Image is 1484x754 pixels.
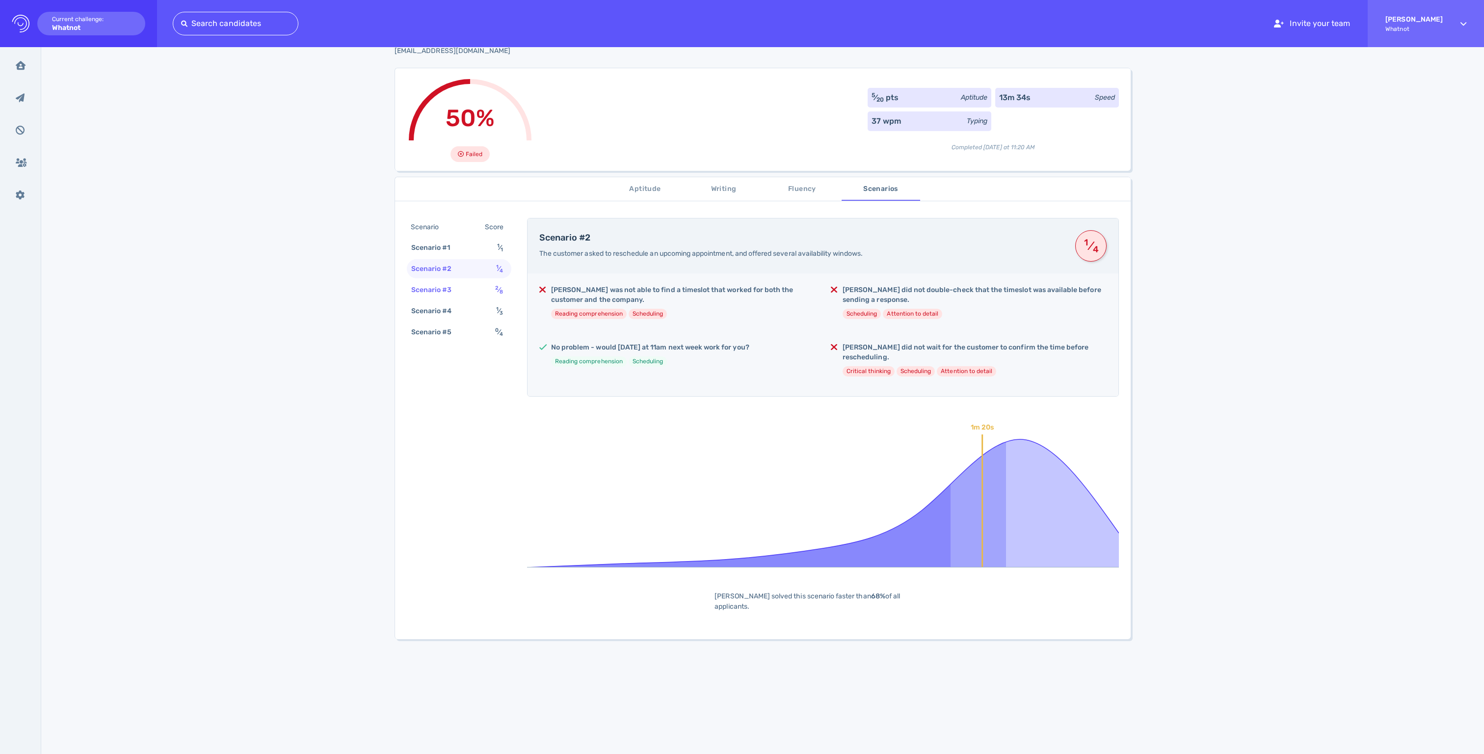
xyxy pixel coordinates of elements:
[446,104,495,132] span: 50%
[395,46,539,56] div: Click to copy the email address
[1385,26,1443,32] span: Whatnot
[497,243,503,252] span: ⁄
[551,356,627,367] li: Reading comprehension
[690,183,757,195] span: Writing
[629,356,667,367] li: Scheduling
[967,116,987,126] div: Typing
[897,366,935,377] li: Scheduling
[409,262,464,276] div: Scenario #2
[409,325,464,339] div: Scenario #5
[495,285,499,291] sup: 2
[848,183,914,195] span: Scenarios
[843,285,1107,305] h5: [PERSON_NAME] did not double-check that the timeslot was available before sending a response.
[971,423,994,431] text: 1m 20s
[500,310,503,316] sub: 3
[843,309,881,319] li: Scheduling
[1092,248,1099,250] sub: 4
[1083,242,1090,243] sup: 1
[496,265,503,273] span: ⁄
[409,241,462,255] div: Scenario #1
[409,304,464,318] div: Scenario #4
[937,366,996,377] li: Attention to detail
[500,331,503,337] sub: 4
[500,289,503,295] sub: 8
[1083,237,1099,255] span: ⁄
[1095,92,1115,103] div: Speed
[961,92,987,103] div: Aptitude
[495,328,503,336] span: ⁄
[871,592,885,600] b: 68%
[495,327,499,333] sup: 0
[539,249,863,258] span: The customer asked to reschedule an upcoming appointment, and offered several availability windows.
[629,309,667,319] li: Scheduling
[872,92,899,104] div: ⁄ pts
[551,343,749,352] h5: No problem - would [DATE] at 11am next week work for you?
[500,268,503,274] sub: 4
[715,592,900,611] span: [PERSON_NAME] solved this scenario faster than of all applicants.
[496,264,499,270] sup: 1
[495,286,503,294] span: ⁄
[496,307,503,315] span: ⁄
[883,309,942,319] li: Attention to detail
[497,242,500,249] sup: 1
[496,306,499,312] sup: 1
[501,246,503,253] sub: 1
[1385,15,1443,24] strong: [PERSON_NAME]
[876,96,884,103] sub: 20
[999,92,1031,104] div: 13m 34s
[551,309,627,319] li: Reading comprehension
[483,220,509,234] div: Score
[769,183,836,195] span: Fluency
[409,283,464,297] div: Scenario #3
[872,92,875,99] sup: 5
[843,366,895,377] li: Critical thinking
[843,343,1107,362] h5: [PERSON_NAME] did not wait for the customer to confirm the time before rescheduling.
[612,183,679,195] span: Aptitude
[539,233,1063,243] h4: Scenario #2
[551,285,815,305] h5: [PERSON_NAME] was not able to find a timeslot that worked for both the customer and the company.
[409,220,450,234] div: Scenario
[466,148,482,160] span: Failed
[868,135,1119,152] div: Completed [DATE] at 11:20 AM
[872,115,901,127] div: 37 wpm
